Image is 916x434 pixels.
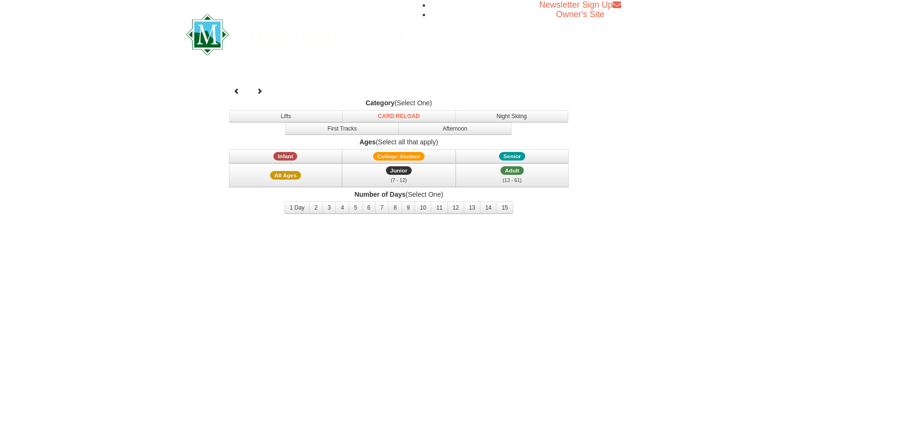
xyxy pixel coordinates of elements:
[186,14,405,55] img: Massanutten Resort Logo
[462,175,563,185] div: (13 - 61)
[448,202,464,214] button: 12
[229,110,343,122] button: Lifts
[386,166,412,175] span: Junior
[348,175,449,185] div: (7 - 12)
[362,202,376,214] button: 6
[342,110,456,122] button: Card Reload
[373,152,425,161] span: College Student
[415,202,431,214] button: 10
[456,149,569,163] button: Senior
[342,163,456,187] button: Junior (7 - 12)
[273,152,297,161] span: Infant
[229,149,343,163] button: Infant
[455,110,569,122] button: Night Skiing
[398,122,512,135] button: Afternoon
[270,171,301,180] span: All Ages
[500,166,523,175] span: Adult
[323,202,336,214] button: 3
[349,202,363,214] button: 5
[285,122,399,135] button: First Tracks
[284,202,310,214] button: 1 Day
[388,202,402,214] button: 8
[229,163,343,187] button: All Ages
[556,10,604,19] a: Owner's Site
[227,137,571,147] label: (Select all that apply)
[335,202,349,214] button: 4
[496,202,513,214] button: 15
[365,99,395,107] strong: Category
[456,163,569,187] button: Adult (13 - 61)
[499,152,525,161] span: Senior
[227,190,571,199] label: (Select One)
[375,202,389,214] button: 7
[464,202,480,214] button: 13
[354,191,406,198] strong: Number of Days
[227,98,571,108] label: (Select One)
[186,22,405,44] a: Massanutten Resort
[402,202,416,214] button: 9
[309,202,323,214] button: 2
[342,149,456,163] button: College Student
[359,138,375,146] strong: Ages
[431,202,448,214] button: 11
[480,202,497,214] button: 14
